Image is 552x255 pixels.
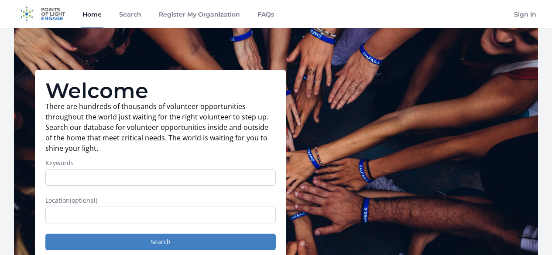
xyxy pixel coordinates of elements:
[45,80,276,101] h1: Welcome
[70,196,97,204] span: (optional)
[45,196,276,205] label: Location
[45,234,276,250] button: Search
[45,101,276,153] p: There are hundreds of thousands of volunteer opportunities throughout the world just waiting for ...
[45,159,276,167] label: Keywords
